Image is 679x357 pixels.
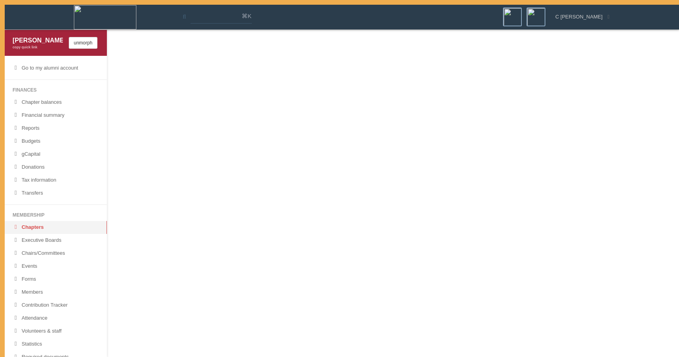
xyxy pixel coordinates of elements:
a: Go to my alumni account [5,62,107,75]
span: C [PERSON_NAME] [555,13,602,21]
div: C [PERSON_NAME] [550,7,609,21]
div: [PERSON_NAME] [PERSON_NAME] [13,36,63,45]
a: Attendance [5,312,107,325]
div: copy quick link [13,45,63,50]
a: gCapital [5,148,107,161]
a: Donations [5,161,107,174]
a: Members [5,286,107,299]
a: Contribution Tracker [5,299,107,312]
span: ⌘K [242,12,251,20]
a: Events [5,260,107,273]
a: Forms [5,273,107,286]
a: Budgets [5,135,107,148]
a: Statistics [5,338,107,351]
a: Executive Boards [5,234,107,247]
a: Chairs/Committees [5,247,107,260]
button: unmorph [69,37,97,49]
a: Financial summary [5,109,107,122]
li: Membership [5,210,107,221]
a: Transfers [5,187,107,200]
a: Chapter balances [5,96,107,109]
a: Volunteers & staff [5,325,107,338]
a: Chapters [5,221,107,234]
li: Finances [5,85,107,96]
a: Tax information [5,174,107,187]
a: Reports [5,122,107,135]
